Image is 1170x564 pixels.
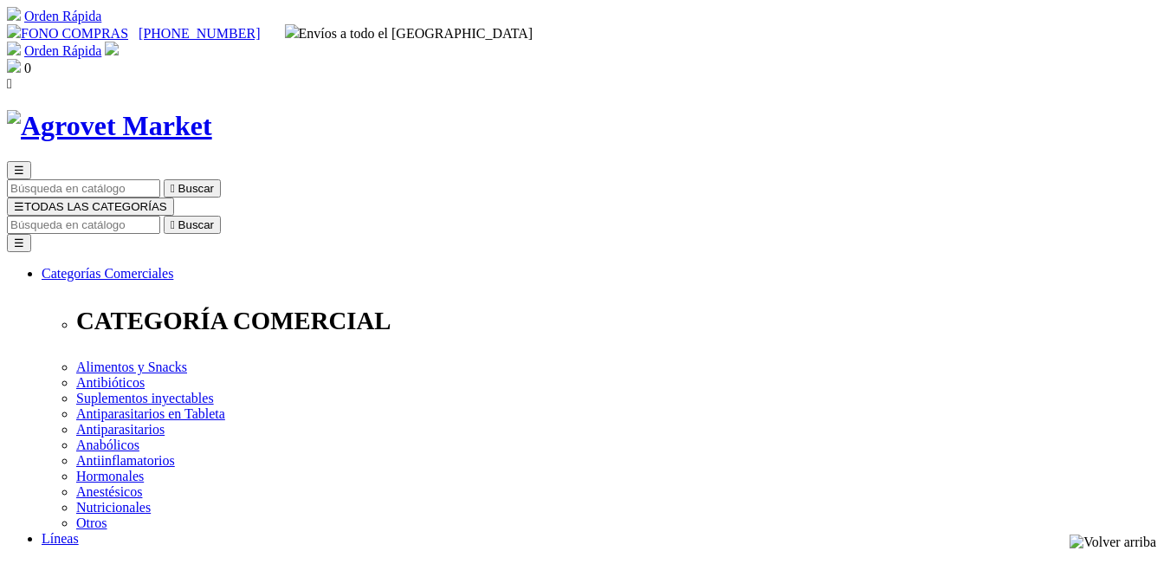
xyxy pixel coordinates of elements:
[164,216,221,234] button:  Buscar
[178,218,214,231] span: Buscar
[76,391,214,405] a: Suplementos inyectables
[7,161,31,179] button: ☰
[76,406,225,421] a: Antiparasitarios en Tableta
[7,216,160,234] input: Buscar
[76,422,165,437] a: Antiparasitarios
[42,266,173,281] a: Categorías Comerciales
[42,531,79,546] a: Líneas
[76,375,145,390] a: Antibióticos
[7,110,212,142] img: Agrovet Market
[76,469,144,483] a: Hormonales
[14,164,24,177] span: ☰
[24,9,101,23] a: Orden Rápida
[24,43,101,58] a: Orden Rápida
[285,26,533,41] span: Envíos a todo el [GEOGRAPHIC_DATA]
[105,42,119,55] img: user.svg
[7,42,21,55] img: shopping-cart.svg
[7,198,174,216] button: ☰TODAS LAS CATEGORÍAS
[14,200,24,213] span: ☰
[7,76,12,91] i: 
[76,360,187,374] a: Alimentos y Snacks
[7,26,128,41] a: FONO COMPRAS
[76,307,1163,335] p: CATEGORÍA COMERCIAL
[7,179,160,198] input: Buscar
[139,26,260,41] a: [PHONE_NUMBER]
[7,24,21,38] img: phone.svg
[7,7,21,21] img: shopping-cart.svg
[76,515,107,530] a: Otros
[1070,535,1156,550] img: Volver arriba
[24,61,31,75] span: 0
[76,500,151,515] a: Nutricionales
[105,43,119,58] a: Acceda a su cuenta de cliente
[178,182,214,195] span: Buscar
[7,59,21,73] img: shopping-bag.svg
[76,438,139,452] a: Anabólicos
[76,453,175,468] a: Antiinflamatorios
[76,484,142,499] a: Anestésicos
[7,234,31,252] button: ☰
[164,179,221,198] button:  Buscar
[285,24,299,38] img: delivery-truck.svg
[171,218,175,231] i: 
[171,182,175,195] i: 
